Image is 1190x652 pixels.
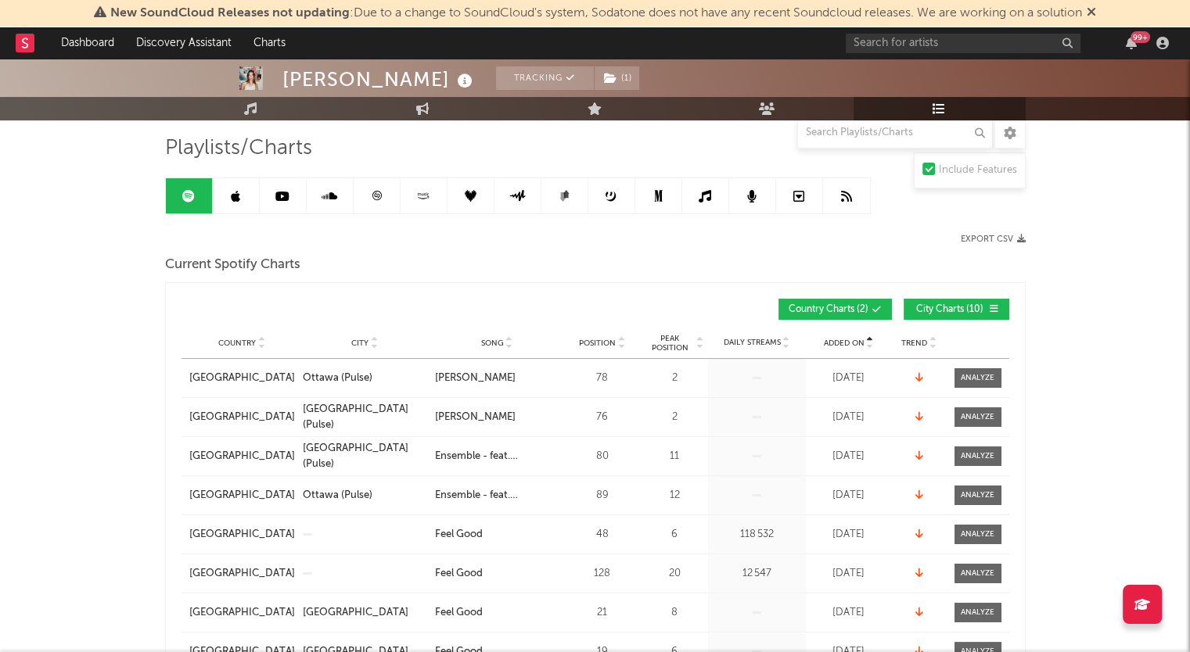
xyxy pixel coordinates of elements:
[303,441,427,471] a: [GEOGRAPHIC_DATA] (Pulse)
[567,527,638,543] div: 48
[496,66,594,90] button: Tracking
[810,527,888,543] div: [DATE]
[846,34,1080,53] input: Search for artists
[810,410,888,425] div: [DATE]
[810,605,888,621] div: [DATE]
[904,299,1009,320] button: City Charts(10)
[351,339,369,348] span: City
[303,605,427,621] a: [GEOGRAPHIC_DATA]
[567,488,638,503] div: 89
[189,527,295,543] a: [GEOGRAPHIC_DATA]
[567,605,638,621] div: 21
[567,449,638,464] div: 80
[579,339,616,348] span: Position
[939,161,1017,180] div: Include Features
[189,449,295,464] a: [GEOGRAPHIC_DATA]
[778,299,892,320] button: Country Charts(2)
[303,371,372,386] div: Ottawa (Pulse)
[303,402,427,432] a: [GEOGRAPHIC_DATA] (Pulse)
[435,371,516,386] div: [PERSON_NAME]
[189,410,295,425] a: [GEOGRAPHIC_DATA]
[645,449,704,464] div: 11
[645,566,704,582] div: 20
[125,27,243,59] a: Discovery Assistant
[712,527,802,543] div: 118 532
[435,605,483,621] div: Feel Good
[189,605,295,621] a: [GEOGRAPHIC_DATA]
[789,305,868,314] span: Country Charts ( 2 )
[435,371,559,386] a: [PERSON_NAME]
[824,339,865,348] span: Added On
[797,117,993,149] input: Search Playlists/Charts
[435,566,559,582] a: Feel Good
[435,527,559,543] a: Feel Good
[645,334,695,353] span: Peak Position
[303,488,372,503] div: Ottawa (Pulse)
[724,337,781,349] span: Daily Streams
[810,566,888,582] div: [DATE]
[594,66,640,90] span: ( 1 )
[595,66,639,90] button: (1)
[218,339,256,348] span: Country
[1087,7,1096,20] span: Dismiss
[645,527,704,543] div: 6
[435,566,483,582] div: Feel Good
[110,7,350,20] span: New SoundCloud Releases not updating
[810,449,888,464] div: [DATE]
[645,605,704,621] div: 8
[435,410,559,425] a: [PERSON_NAME]
[810,488,888,503] div: [DATE]
[189,371,295,386] a: [GEOGRAPHIC_DATA]
[567,566,638,582] div: 128
[645,488,704,503] div: 12
[567,410,638,425] div: 76
[481,339,504,348] span: Song
[165,139,312,158] span: Playlists/Charts
[189,566,295,582] a: [GEOGRAPHIC_DATA]
[243,27,297,59] a: Charts
[303,488,427,503] a: Ottawa (Pulse)
[712,566,802,582] div: 12 547
[110,7,1082,20] span: : Due to a change to SoundCloud's system, Sodatone does not have any recent Soundcloud releases. ...
[303,371,427,386] a: Ottawa (Pulse)
[435,449,559,464] a: Ensemble - feat. [PERSON_NAME]
[645,371,704,386] div: 2
[645,410,704,425] div: 2
[810,371,888,386] div: [DATE]
[165,256,300,274] span: Current Spotify Charts
[901,339,927,348] span: Trend
[303,605,408,621] div: [GEOGRAPHIC_DATA]
[961,235,1026,244] button: Export CSV
[189,488,295,503] a: [GEOGRAPHIC_DATA]
[50,27,125,59] a: Dashboard
[914,305,986,314] span: City Charts ( 10 )
[435,488,559,503] a: Ensemble - feat. [PERSON_NAME]
[435,527,483,543] div: Feel Good
[435,410,516,425] div: [PERSON_NAME]
[282,66,476,92] div: [PERSON_NAME]
[435,605,559,621] a: Feel Good
[1131,31,1150,43] div: 99 +
[567,371,638,386] div: 78
[1126,37,1137,49] button: 99+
